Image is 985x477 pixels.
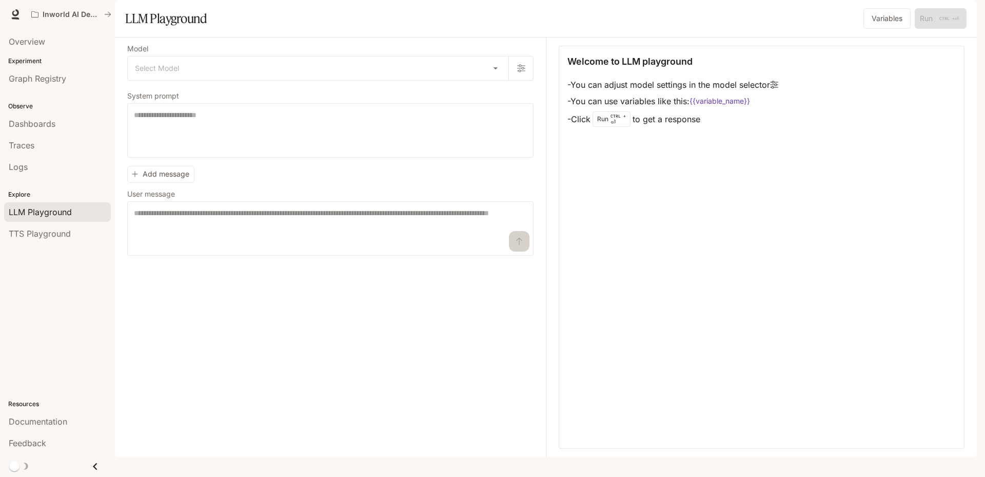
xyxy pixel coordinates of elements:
[27,4,116,25] button: All workspaces
[125,8,207,29] h1: LLM Playground
[593,111,631,127] div: Run
[135,63,179,73] span: Select Model
[610,113,626,125] p: ⏎
[567,109,778,129] li: - Click to get a response
[127,166,194,183] button: Add message
[127,190,175,198] p: User message
[128,56,508,80] div: Select Model
[127,92,179,100] p: System prompt
[610,113,626,119] p: CTRL +
[567,77,778,93] li: - You can adjust model settings in the model selector
[567,93,778,109] li: - You can use variables like this:
[127,45,148,52] p: Model
[43,10,100,19] p: Inworld AI Demos
[567,54,693,68] p: Welcome to LLM playground
[689,96,750,106] code: {{variable_name}}
[863,8,911,29] button: Variables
